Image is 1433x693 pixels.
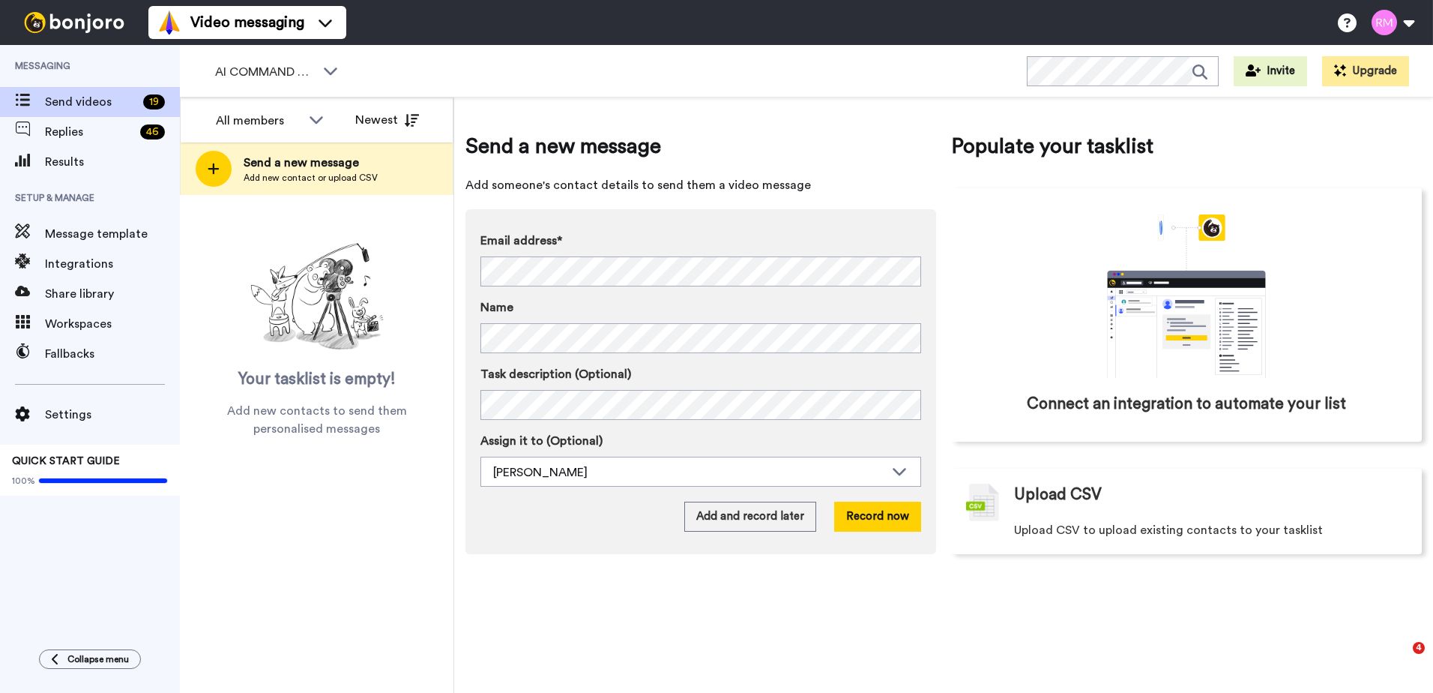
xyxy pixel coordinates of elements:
label: Email address* [480,232,921,250]
span: Video messaging [190,12,304,33]
img: ready-set-action.png [242,237,392,357]
span: Collapse menu [67,653,129,665]
span: Send a new message [244,154,378,172]
span: Add new contact or upload CSV [244,172,378,184]
span: Your tasklist is empty! [238,368,396,391]
div: [PERSON_NAME] [493,463,884,481]
span: Connect an integration to automate your list [1027,393,1346,415]
span: Workspaces [45,315,180,333]
span: Send a new message [465,131,936,161]
span: Integrations [45,255,180,273]
span: Fallbacks [45,345,180,363]
span: Share library [45,285,180,303]
span: Replies [45,123,134,141]
span: Populate your tasklist [951,131,1422,161]
span: Send videos [45,93,137,111]
button: Invite [1234,56,1307,86]
button: Add and record later [684,502,816,532]
div: animation [1074,214,1299,378]
img: bj-logo-header-white.svg [18,12,130,33]
span: AI COMMAND CENTER - ACTIVE [215,63,316,81]
span: Message template [45,225,180,243]
div: 46 [140,124,165,139]
img: csv-grey.png [966,484,999,521]
span: Upload CSV to upload existing contacts to your tasklist [1014,521,1323,539]
span: 100% [12,475,35,487]
span: Name [480,298,513,316]
label: Assign it to (Optional) [480,432,921,450]
button: Newest [344,105,430,135]
span: Add someone's contact details to send them a video message [465,176,936,194]
div: All members [216,112,301,130]
iframe: Intercom live chat [1382,642,1418,678]
button: Upgrade [1322,56,1409,86]
button: Collapse menu [39,649,141,669]
label: Task description (Optional) [480,365,921,383]
span: Settings [45,406,180,424]
img: vm-color.svg [157,10,181,34]
button: Record now [834,502,921,532]
span: Results [45,153,180,171]
div: 19 [143,94,165,109]
span: Upload CSV [1014,484,1102,506]
span: 4 [1413,642,1425,654]
span: QUICK START GUIDE [12,456,120,466]
span: Add new contacts to send them personalised messages [202,402,431,438]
